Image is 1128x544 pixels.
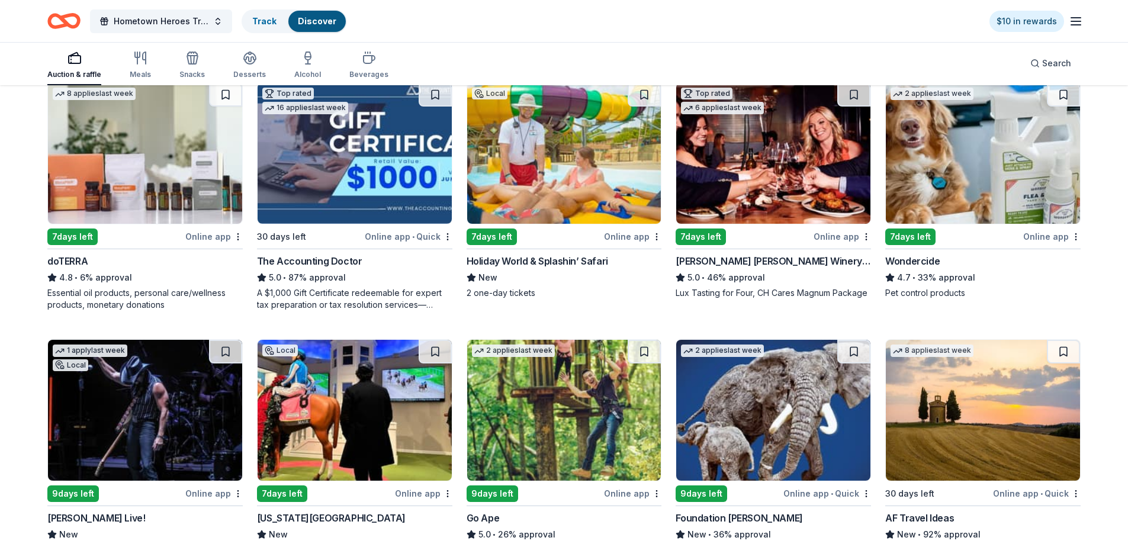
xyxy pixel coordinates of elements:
[262,102,348,114] div: 16 applies last week
[885,527,1081,542] div: 92% approval
[257,287,452,311] div: A $1,000 Gift Certificate redeemable for expert tax preparation or tax resolution services—recipi...
[918,530,921,539] span: •
[258,83,452,224] img: Image for The Accounting Doctor
[294,70,321,79] div: Alcohol
[130,46,151,85] button: Meals
[676,83,870,224] img: Image for Cooper's Hawk Winery and Restaurants
[897,527,916,542] span: New
[395,486,452,501] div: Online app
[604,229,661,244] div: Online app
[814,229,871,244] div: Online app
[412,232,414,242] span: •
[349,70,388,79] div: Beverages
[47,254,88,268] div: doTERRA
[885,82,1081,299] a: Image for Wondercide2 applieslast week7days leftOnline appWondercide4.7•33% approvalPet control p...
[897,271,911,285] span: 4.7
[702,273,705,282] span: •
[885,271,1081,285] div: 33% approval
[676,271,871,285] div: 46% approval
[262,345,298,356] div: Local
[687,271,700,285] span: 5.0
[676,527,871,542] div: 36% approval
[885,254,940,268] div: Wondercide
[676,287,871,299] div: Lux Tasting for Four, CH Cares Magnum Package
[257,271,452,285] div: 87% approval
[90,9,232,33] button: Hometown Heroes Tractor Supply
[179,70,205,79] div: Snacks
[53,345,127,357] div: 1 apply last week
[114,14,208,28] span: Hometown Heroes Tractor Supply
[467,527,662,542] div: 26% approval
[676,254,871,268] div: [PERSON_NAME] [PERSON_NAME] Winery and Restaurants
[676,228,726,245] div: 7 days left
[47,46,101,85] button: Auction & raffle
[467,82,662,299] a: Image for Holiday World & Splashin’ SafariLocal7days leftOnline appHoliday World & Splashin’ Safa...
[604,486,661,501] div: Online app
[687,527,706,542] span: New
[891,88,973,100] div: 2 applies last week
[47,228,98,245] div: 7 days left
[233,70,266,79] div: Desserts
[676,485,727,502] div: 9 days left
[467,511,500,525] div: Go Ape
[472,88,507,99] div: Local
[257,254,362,268] div: The Accounting Doctor
[233,46,266,85] button: Desserts
[269,271,281,285] span: 5.0
[1021,51,1081,75] button: Search
[47,70,101,79] div: Auction & raffle
[185,229,243,244] div: Online app
[59,271,73,285] span: 4.8
[1023,229,1081,244] div: Online app
[478,527,491,542] span: 5.0
[676,82,871,299] a: Image for Cooper's Hawk Winery and RestaurantsTop rated6 applieslast week7days leftOnline app[PER...
[831,489,833,498] span: •
[242,9,347,33] button: TrackDiscover
[472,345,555,357] div: 2 applies last week
[298,16,336,26] a: Discover
[262,88,314,99] div: Top rated
[467,485,518,502] div: 9 days left
[365,229,452,244] div: Online app Quick
[47,287,243,311] div: Essential oil products, personal care/wellness products, monetary donations
[47,7,81,35] a: Home
[885,228,936,245] div: 7 days left
[993,486,1081,501] div: Online app Quick
[269,527,288,542] span: New
[59,527,78,542] span: New
[467,254,608,268] div: Holiday World & Splashin’ Safari
[493,530,496,539] span: •
[47,271,243,285] div: 6% approval
[283,273,286,282] span: •
[676,511,802,525] div: Foundation [PERSON_NAME]
[179,46,205,85] button: Snacks
[885,511,954,525] div: AF Travel Ideas
[681,345,764,357] div: 2 applies last week
[53,359,88,371] div: Local
[252,16,277,26] a: Track
[467,83,661,224] img: Image for Holiday World & Splashin’ Safari
[257,511,406,525] div: [US_STATE][GEOGRAPHIC_DATA]
[709,530,712,539] span: •
[47,82,243,311] a: Image for doTERRA8 applieslast week7days leftOnline appdoTERRA4.8•6% approvalEssential oil produc...
[257,485,307,502] div: 7 days left
[886,83,1080,224] img: Image for Wondercide
[681,88,732,99] div: Top rated
[681,102,764,114] div: 6 applies last week
[467,287,662,299] div: 2 one-day tickets
[1040,489,1043,498] span: •
[676,340,870,481] img: Image for Foundation Michelangelo
[885,287,1081,299] div: Pet control products
[886,340,1080,481] img: Image for AF Travel Ideas
[891,345,973,357] div: 8 applies last week
[75,273,78,282] span: •
[989,11,1064,32] a: $10 in rewards
[47,485,99,502] div: 9 days left
[258,340,452,481] img: Image for Kentucky Derby Museum
[257,230,306,244] div: 30 days left
[130,70,151,79] div: Meals
[349,46,388,85] button: Beverages
[783,486,871,501] div: Online app Quick
[913,273,916,282] span: •
[467,340,661,481] img: Image for Go Ape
